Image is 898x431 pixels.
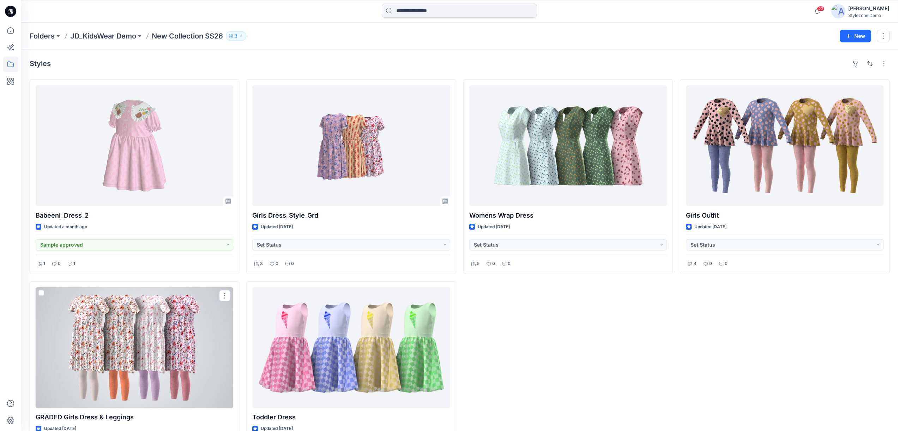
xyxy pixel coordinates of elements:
p: 0 [276,260,278,267]
p: Womens Wrap Dress [469,211,667,220]
p: 1 [43,260,45,267]
p: Babeeni_Dress_2 [36,211,233,220]
p: 3 [235,32,237,40]
p: Updated [DATE] [478,223,510,231]
p: Updated [DATE] [694,223,727,231]
p: 0 [725,260,728,267]
p: New Collection SS26 [152,31,223,41]
p: Updated [DATE] [261,223,293,231]
h4: Styles [30,59,51,68]
p: Girls Dress_Style_Grd [252,211,450,220]
p: 0 [492,260,495,267]
a: Womens Wrap Dress [469,85,667,206]
button: New [840,30,871,42]
a: Girls Outfit [686,85,884,206]
p: GRADED Girls Dress & Leggings [36,412,233,422]
div: Stylezone Demo [848,13,889,18]
p: 4 [694,260,697,267]
button: 3 [226,31,246,41]
p: 0 [508,260,511,267]
p: 0 [291,260,294,267]
a: Folders [30,31,55,41]
p: Updated a month ago [44,223,87,231]
p: 0 [709,260,712,267]
p: 0 [58,260,61,267]
p: Girls Outfit [686,211,884,220]
div: [PERSON_NAME] [848,4,889,13]
p: 3 [260,260,263,267]
img: avatar [831,4,845,18]
a: GRADED Girls Dress & Leggings [36,287,233,408]
p: Toddler Dress [252,412,450,422]
a: Babeeni_Dress_2 [36,85,233,206]
a: JD_KidsWear Demo [70,31,136,41]
p: 5 [477,260,480,267]
p: 1 [73,260,75,267]
a: Toddler Dress [252,287,450,408]
span: 23 [817,6,825,12]
a: Girls Dress_Style_Grd [252,85,450,206]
